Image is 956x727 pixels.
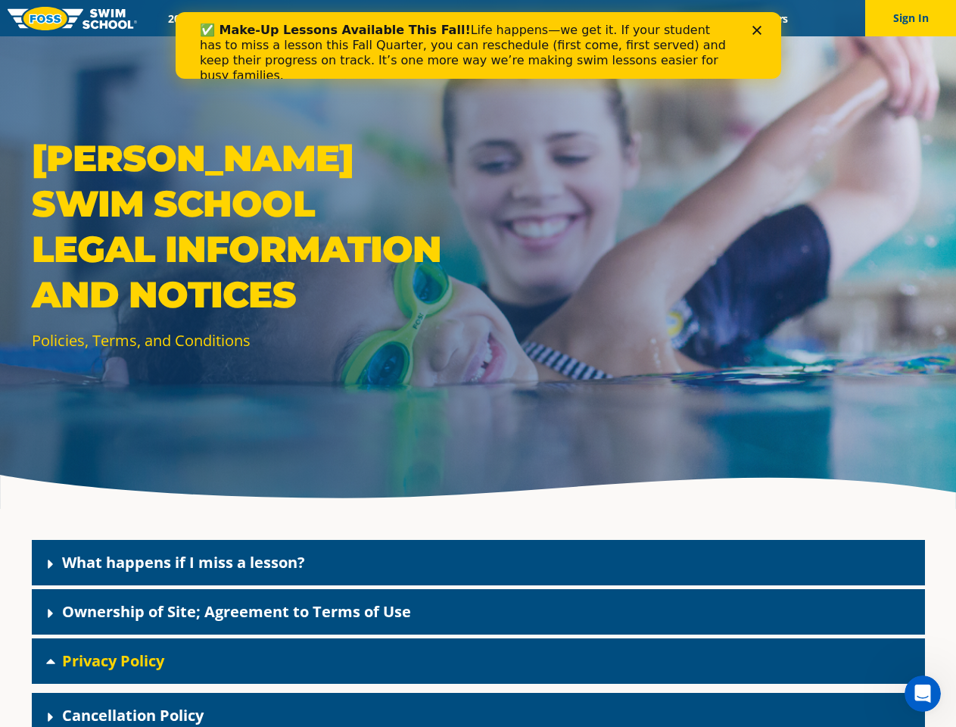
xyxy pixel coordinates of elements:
div: What happens if I miss a lesson? [32,540,925,585]
a: Careers [738,11,801,26]
iframe: Intercom live chat [905,676,941,712]
div: Life happens—we get it. If your student has to miss a lesson this Fall Quarter, you can reschedul... [24,11,557,71]
a: Swim Path® Program [313,11,446,26]
div: Privacy Policy [32,684,925,689]
iframe: Intercom live chat banner [176,12,781,79]
div: Close [577,14,592,23]
a: Swim Like [PERSON_NAME] [531,11,691,26]
a: Schools [250,11,313,26]
p: [PERSON_NAME] Swim School Legal Information and Notices [32,136,471,317]
a: What happens if I miss a lesson? [62,552,305,573]
img: FOSS Swim School Logo [8,7,137,30]
a: Blog [690,11,738,26]
div: Privacy Policy [32,638,925,684]
a: Privacy Policy [62,651,164,671]
p: Policies, Terms, and Conditions [32,329,471,351]
a: Cancellation Policy [62,705,204,725]
a: 2025 Calendar [155,11,250,26]
div: Ownership of Site; Agreement to Terms of Use [32,589,925,635]
a: About FOSS [446,11,531,26]
b: ✅ Make-Up Lessons Available This Fall! [24,11,295,25]
a: Ownership of Site; Agreement to Terms of Use [62,601,411,622]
